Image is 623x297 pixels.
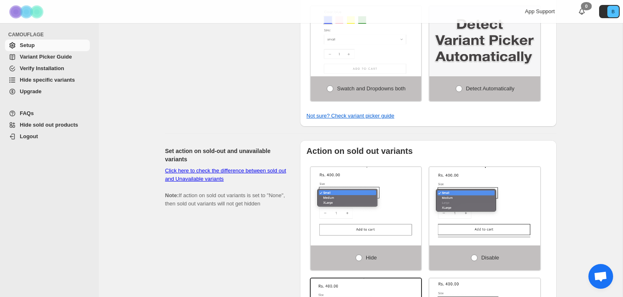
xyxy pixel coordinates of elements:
[20,122,78,128] span: Hide sold out products
[5,119,90,131] a: Hide sold out products
[525,8,555,14] span: App Support
[8,31,93,38] span: CAMOUFLAGE
[20,42,35,48] span: Setup
[307,146,413,156] b: Action on sold out variants
[5,40,90,51] a: Setup
[20,110,34,116] span: FAQs
[481,255,499,261] span: Disable
[165,167,286,182] a: Click here to check the difference between sold out and Unavailable variants
[165,147,287,163] h2: Set action on sold-out and unavailable variants
[429,6,540,76] img: Detect Automatically
[429,167,540,237] img: Disable
[311,167,422,237] img: Hide
[311,6,422,76] img: Swatch and Dropdowns both
[20,54,72,60] span: Variant Picker Guide
[20,133,38,139] span: Logout
[7,0,48,23] img: Camouflage
[581,2,592,10] div: 0
[611,9,614,14] text: B
[5,86,90,97] a: Upgrade
[307,113,394,119] a: Not sure? Check variant picker guide
[5,74,90,86] a: Hide specific variants
[5,131,90,142] a: Logout
[165,167,286,207] span: If action on sold out variants is set to "None", then sold out variants will not get hidden
[20,88,42,94] span: Upgrade
[20,77,75,83] span: Hide specific variants
[165,192,179,198] b: Note:
[20,65,64,71] span: Verify Installation
[337,85,405,92] span: Swatch and Dropdowns both
[5,108,90,119] a: FAQs
[5,63,90,74] a: Verify Installation
[466,85,515,92] span: Detect Automatically
[366,255,377,261] span: Hide
[588,264,613,289] div: Open chat
[5,51,90,63] a: Variant Picker Guide
[578,7,586,16] a: 0
[607,6,619,17] span: Avatar with initials B
[599,5,620,18] button: Avatar with initials B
